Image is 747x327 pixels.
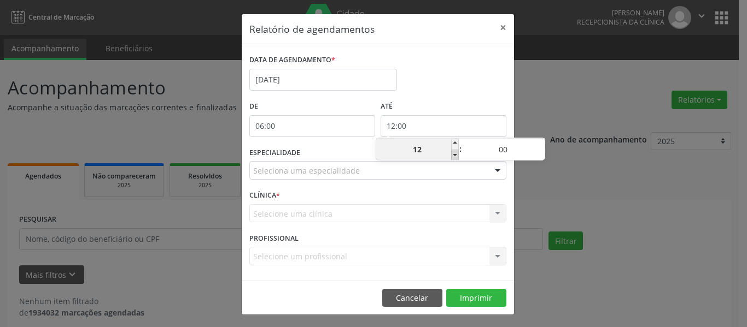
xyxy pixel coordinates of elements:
[249,22,375,36] h5: Relatório de agendamentos
[249,52,335,69] label: DATA DE AGENDAMENTO
[446,289,506,307] button: Imprimir
[459,138,462,160] span: :
[381,98,506,115] label: ATÉ
[249,187,280,204] label: CLÍNICA
[492,14,514,41] button: Close
[382,289,442,307] button: Cancelar
[249,230,299,247] label: PROFISSIONAL
[249,115,375,137] input: Selecione o horário inicial
[249,98,375,115] label: De
[249,145,300,162] label: ESPECIALIDADE
[253,165,360,176] span: Seleciona uma especialidade
[249,69,397,91] input: Selecione uma data ou intervalo
[462,139,545,160] input: Minute
[376,139,459,160] input: Hour
[381,115,506,137] input: Selecione o horário final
